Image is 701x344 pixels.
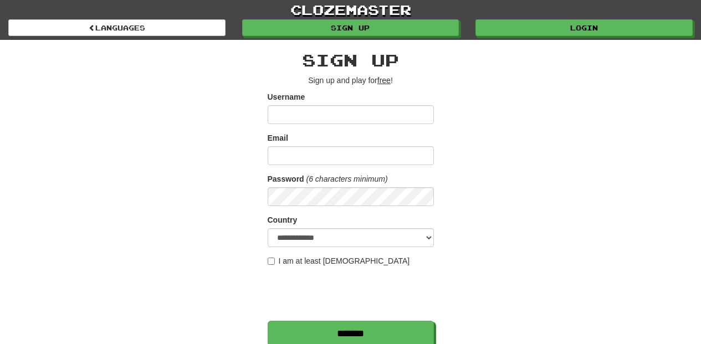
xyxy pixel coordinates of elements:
iframe: reCAPTCHA [268,272,436,315]
p: Sign up and play for ! [268,75,434,86]
a: Sign up [242,19,459,36]
h2: Sign up [268,51,434,69]
input: I am at least [DEMOGRAPHIC_DATA] [268,258,275,265]
em: (6 characters minimum) [306,174,388,183]
label: I am at least [DEMOGRAPHIC_DATA] [268,255,410,266]
a: Languages [8,19,226,36]
u: free [377,76,391,85]
label: Email [268,132,288,143]
label: Country [268,214,298,225]
label: Username [268,91,305,102]
a: Login [475,19,693,36]
label: Password [268,173,304,184]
